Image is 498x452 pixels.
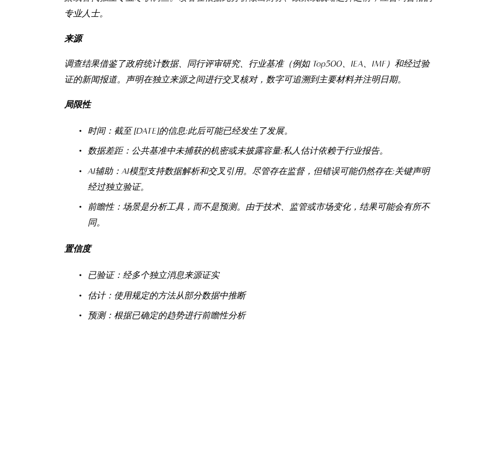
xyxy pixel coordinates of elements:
em: 时间：截至 [DATE]的信息;此后可能已经发生了发展。 [88,126,293,136]
em: 置信度 [64,244,91,254]
em: 预测：根据已确定的趋势进行前瞻性分析 [88,310,245,321]
em: 来源 [64,33,82,44]
em: 局限性 [64,99,91,110]
em: 已验证：经多个独立消息来源证实 [88,270,219,280]
em: 估计：使用规定的方法从部分数据中推断 [88,290,245,301]
em: 调查结果借鉴了政府统计数据、同行评审研究、行业基准（例如 Top500、IEA、IMF）和经过验证的新闻报道。声明在独立来源之间进行交叉核对，数字可追溯到主要材料并注明日期。 [64,58,430,85]
em: AI辅助：AI模型支持数据解析和交叉引用。尽管存在监督，但错误可能仍然存在;关键声明经过独立验证。 [88,166,430,192]
em: 数据差距：公共基准中未捕获的机密或未披露容量;私人估计依赖于行业报告。 [88,145,388,156]
em: 前瞻性：场景是分析工具，而不是预测。由于技术、监管或市场变化，结果可能会有所不同。 [88,201,430,228]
